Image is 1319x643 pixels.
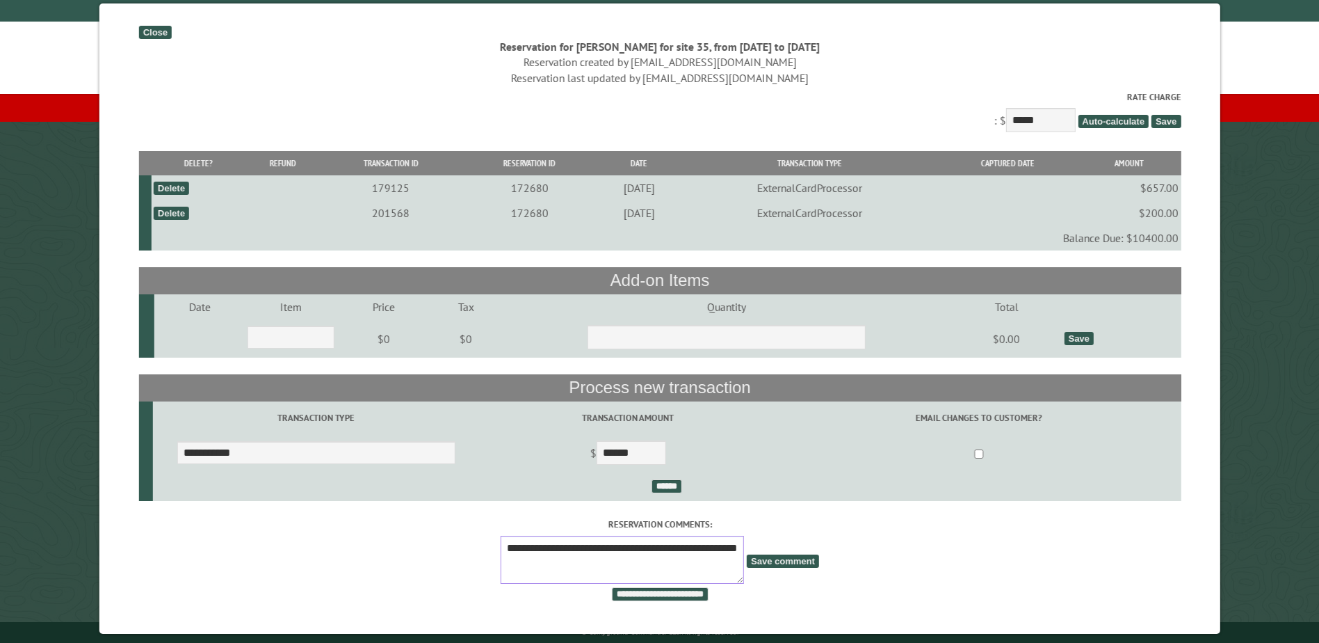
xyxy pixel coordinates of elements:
td: $ [479,435,776,474]
td: [DATE] [597,200,681,225]
td: 172680 [462,175,597,200]
td: 201568 [320,200,462,225]
td: Quantity [501,294,951,319]
td: $200.00 [1077,200,1181,225]
th: Add-on Items [138,267,1181,294]
div: Close [138,26,171,39]
td: Item [245,294,337,319]
label: Email changes to customer? [779,411,1179,424]
th: Amount [1077,151,1181,175]
th: Delete? [151,151,245,175]
th: Process new transaction [138,374,1181,401]
td: $0.00 [951,319,1062,358]
th: Date [597,151,681,175]
td: Total [951,294,1062,319]
span: Save comment [747,555,819,568]
th: Refund [245,151,319,175]
div: Save [1064,332,1093,345]
label: Transaction Amount [481,411,774,424]
td: Date [154,294,245,319]
th: Captured Date [938,151,1076,175]
td: ExternalCardProcessor [681,175,938,200]
div: Reservation for [PERSON_NAME] for site 35, from [DATE] to [DATE] [138,39,1181,54]
td: 172680 [462,200,597,225]
th: Reservation ID [462,151,597,175]
td: ExternalCardProcessor [681,200,938,225]
td: Price [337,294,430,319]
th: Transaction ID [320,151,462,175]
td: Tax [430,294,501,319]
th: Transaction Type [681,151,938,175]
div: Delete [153,207,188,220]
label: Reservation comments: [138,518,1181,531]
div: Reservation created by [EMAIL_ADDRESS][DOMAIN_NAME] [138,54,1181,70]
td: $657.00 [1077,175,1181,200]
div: Delete [153,182,188,195]
div: : $ [138,90,1181,136]
td: Balance Due: $10400.00 [151,225,1181,251]
td: [DATE] [597,175,681,200]
td: $0 [430,319,501,358]
small: © Campground Commander LLC. All rights reserved. [581,628,738,637]
div: Reservation last updated by [EMAIL_ADDRESS][DOMAIN_NAME] [138,70,1181,86]
span: Auto-calculate [1078,115,1149,128]
label: Transaction Type [154,411,477,424]
span: Save [1151,115,1180,128]
td: $0 [337,319,430,358]
label: Rate Charge [138,90,1181,104]
td: 179125 [320,175,462,200]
